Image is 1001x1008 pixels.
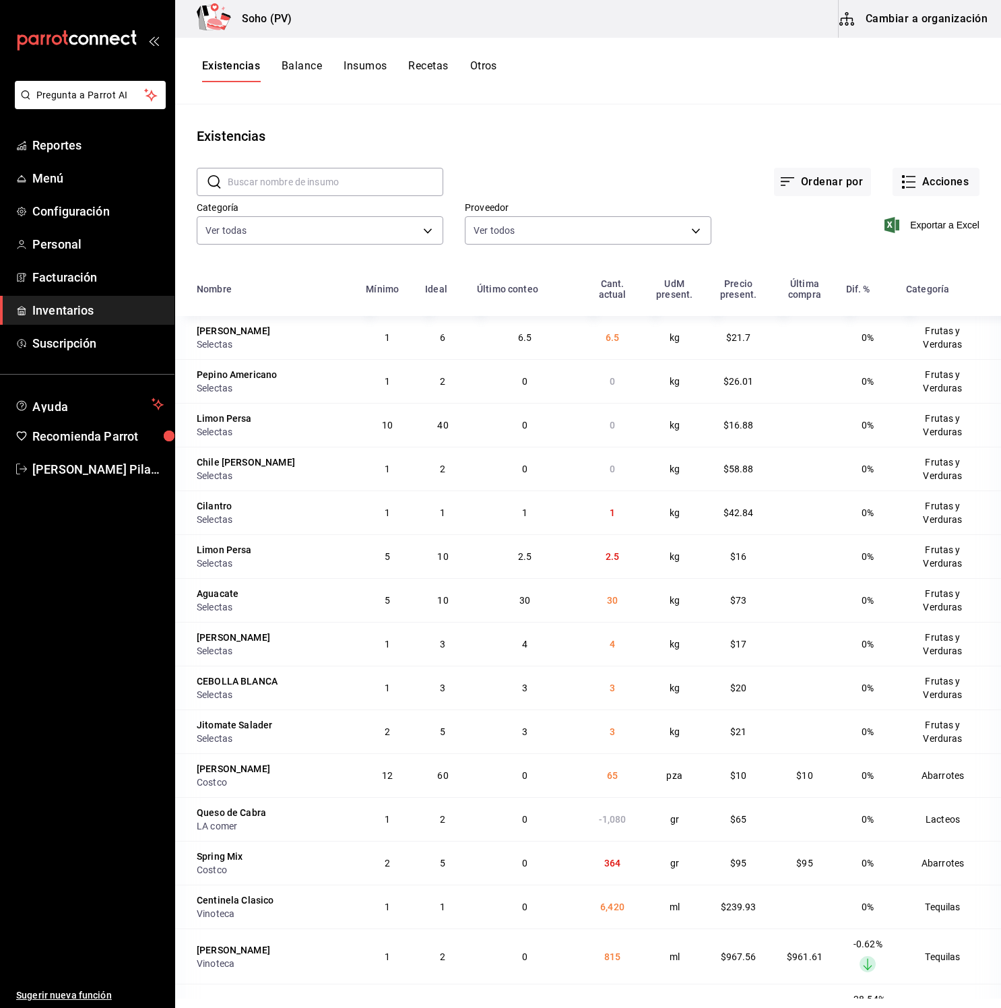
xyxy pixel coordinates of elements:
[197,850,243,863] div: Spring Mix
[643,316,705,359] td: kg
[851,994,885,1005] span: -28.54%
[721,951,756,962] span: $967.56
[522,770,527,781] span: 0
[440,464,445,474] span: 2
[382,770,393,781] span: 12
[32,136,164,154] span: Reportes
[197,600,350,614] div: Selectas
[32,169,164,187] span: Menú
[643,928,705,984] td: ml
[862,551,874,562] span: 0%
[197,425,350,439] div: Selectas
[898,359,1001,403] td: Frutas y Verduras
[643,885,705,928] td: ml
[197,907,350,920] div: Vinoteca
[589,278,636,300] div: Cant. actual
[408,59,448,82] button: Recetas
[440,814,445,825] span: 2
[440,683,445,693] span: 3
[197,644,350,658] div: Selectas
[651,278,697,300] div: UdM present.
[862,814,874,825] span: 0%
[425,284,447,294] div: Ideal
[197,806,266,819] div: Queso de Cabra
[385,639,390,650] span: 1
[440,507,445,518] span: 1
[197,126,265,146] div: Existencias
[774,168,871,196] button: Ordenar por
[197,499,232,513] div: Cilantro
[197,557,350,570] div: Selectas
[522,376,527,387] span: 0
[197,412,252,425] div: Limon Persa
[643,797,705,841] td: gr
[643,491,705,534] td: kg
[898,403,1001,447] td: Frutas y Verduras
[730,595,746,606] span: $73
[440,376,445,387] span: 2
[522,507,527,518] span: 1
[730,639,746,650] span: $17
[721,902,756,912] span: $239.93
[862,858,874,869] span: 0%
[440,332,445,343] span: 6
[385,951,390,962] span: 1
[32,268,164,286] span: Facturación
[197,203,443,212] label: Categoría
[197,631,270,644] div: [PERSON_NAME]
[16,988,164,1003] span: Sugerir nueva función
[197,688,350,701] div: Selectas
[231,11,292,27] h3: Soho (PV)
[282,59,322,82] button: Balance
[862,420,874,431] span: 0%
[15,81,166,109] button: Pregunta a Parrot AI
[898,928,1001,984] td: Tequilas
[440,951,445,962] span: 2
[600,902,624,912] span: 6,420
[437,595,448,606] span: 10
[862,726,874,737] span: 0%
[522,726,527,737] span: 3
[862,770,874,781] span: 0%
[197,284,232,294] div: Nombre
[522,639,527,650] span: 4
[898,710,1001,753] td: Frutas y Verduras
[344,59,387,82] button: Insumos
[606,551,619,562] span: 2.5
[32,334,164,352] span: Suscripción
[197,338,350,351] div: Selectas
[522,420,527,431] span: 0
[437,770,448,781] span: 60
[723,464,754,474] span: $58.88
[862,376,874,387] span: 0%
[846,284,870,294] div: Dif. %
[713,278,763,300] div: Precio present.
[522,951,527,962] span: 0
[862,507,874,518] span: 0%
[32,301,164,319] span: Inventarios
[643,534,705,578] td: kg
[518,551,531,562] span: 2.5
[610,420,615,431] span: 0
[723,420,754,431] span: $16.88
[610,639,615,650] span: 4
[385,726,390,737] span: 2
[599,814,626,825] span: -1,080
[440,726,445,737] span: 5
[898,578,1001,622] td: Frutas y Verduras
[202,59,497,82] div: navigation tabs
[730,551,746,562] span: $16
[197,455,295,469] div: Chile [PERSON_NAME]
[898,841,1001,885] td: Abarrotes
[862,595,874,606] span: 0%
[366,284,399,294] div: Mínimo
[197,381,350,395] div: Selectas
[197,943,270,957] div: [PERSON_NAME]
[385,814,390,825] span: 1
[518,332,531,343] span: 6.5
[522,683,527,693] span: 3
[197,819,350,833] div: LA comer
[197,587,238,600] div: Aguacate
[604,951,620,962] span: 815
[887,217,979,233] button: Exportar a Excel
